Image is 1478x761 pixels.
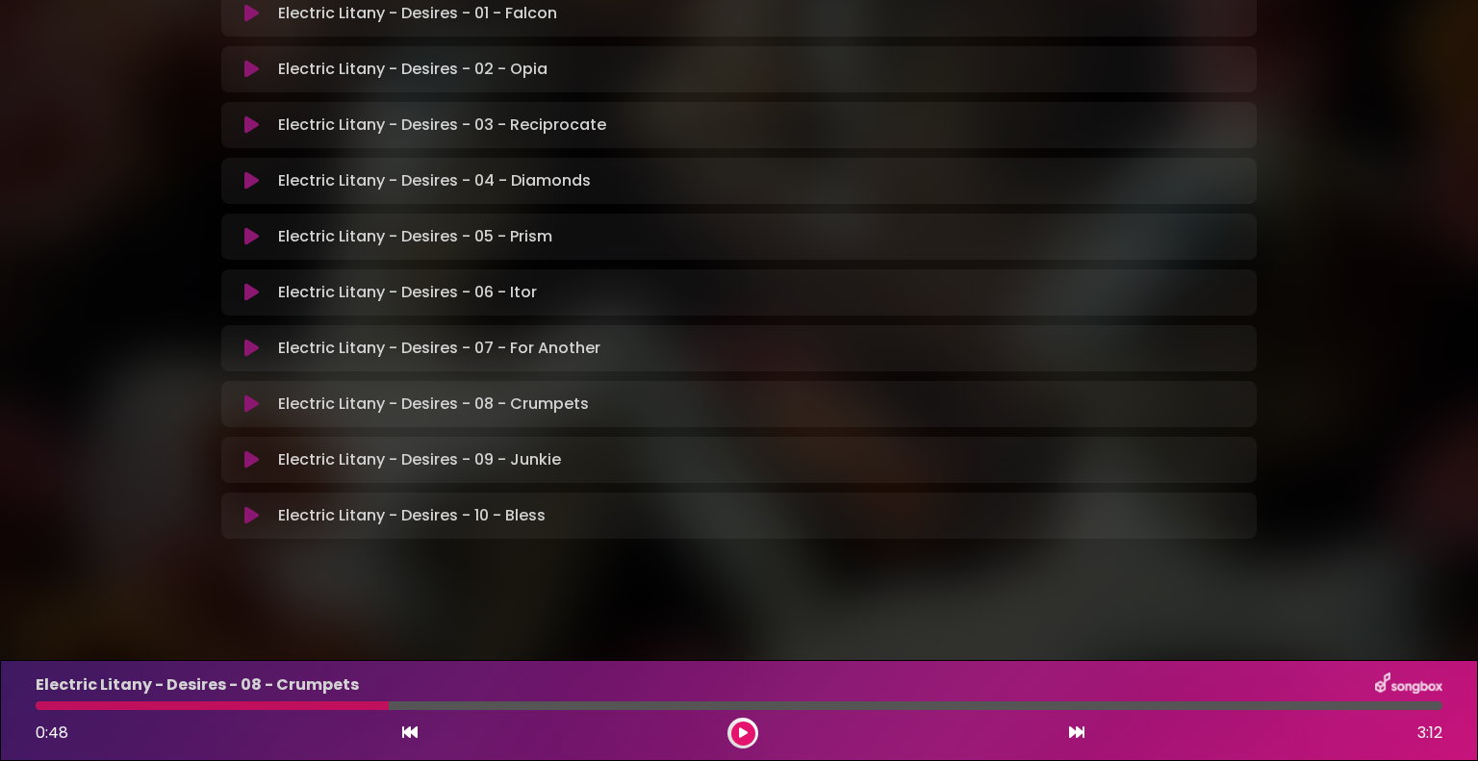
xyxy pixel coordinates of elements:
[278,337,600,360] p: Electric Litany - Desires - 07 - For Another
[278,448,561,471] p: Electric Litany - Desires - 09 - Junkie
[278,114,606,137] p: Electric Litany - Desires - 03 - Reciprocate
[278,169,591,192] p: Electric Litany - Desires - 04 - Diamonds
[278,504,546,527] p: Electric Litany - Desires - 10 - Bless
[278,58,548,81] p: Electric Litany - Desires - 02 - Opia
[278,393,589,416] p: Electric Litany - Desires - 08 - Crumpets
[278,225,552,248] p: Electric Litany - Desires - 05 - Prism
[278,281,537,304] p: Electric Litany - Desires - 06 - Itor
[278,2,557,25] p: Electric Litany - Desires - 01 - Falcon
